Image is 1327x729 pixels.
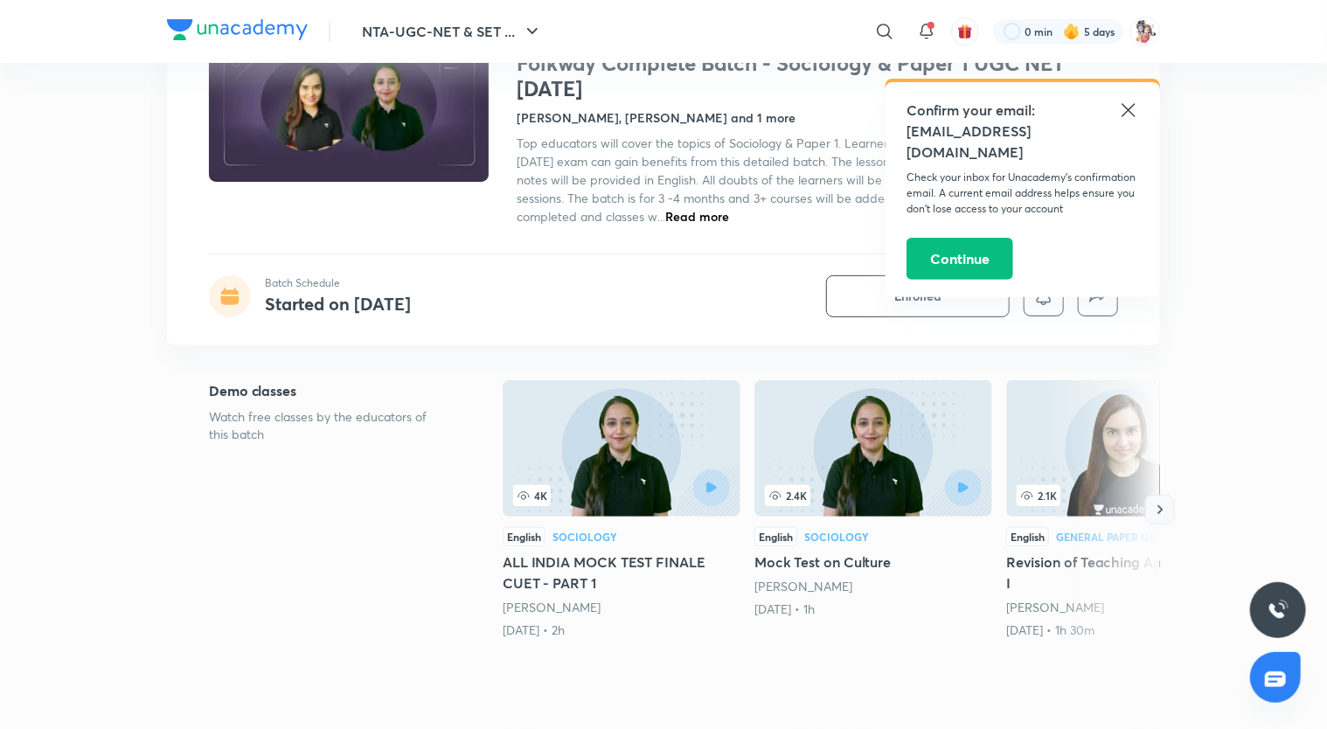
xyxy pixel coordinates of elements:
[503,527,545,546] div: English
[957,24,973,39] img: avatar
[351,14,553,49] button: NTA-UGC-NET & SET ...
[167,19,308,45] a: Company Logo
[665,208,729,225] span: Read more
[513,485,551,506] span: 4K
[1130,17,1160,46] img: Sneha Srivastava
[1006,599,1244,616] div: Niharika Bhagtani
[907,238,1013,280] button: Continue
[209,380,447,401] h5: Demo classes
[503,380,740,639] a: ALL INDIA MOCK TEST FINALE CUET - PART 1
[907,100,1139,121] h5: Confirm your email:
[1006,599,1104,615] a: [PERSON_NAME]
[206,23,491,184] img: Thumbnail
[754,578,992,595] div: Antara Chakrabarty
[167,19,308,40] img: Company Logo
[1268,600,1289,621] img: ttu
[1006,380,1244,639] a: 2.1KEnglishGeneral Paper on TeachingRevision of Teaching Aptitude - Part I[PERSON_NAME][DATE] • 1...
[907,121,1139,163] h5: [EMAIL_ADDRESS][DOMAIN_NAME]
[503,380,740,639] a: 4KEnglishSociologyALL INDIA MOCK TEST FINALE CUET - PART 1[PERSON_NAME][DATE] • 2h
[826,275,1010,317] button: Enrolled
[1006,621,1244,639] div: 4th Jun • 1h 30m
[1017,485,1060,506] span: 2.1K
[1063,23,1080,40] img: streak
[765,485,810,506] span: 2.4K
[754,527,797,546] div: English
[517,108,796,127] h4: [PERSON_NAME], [PERSON_NAME] and 1 more
[754,601,992,618] div: 30th Apr • 1h
[503,599,601,615] a: [PERSON_NAME]
[209,408,447,443] p: Watch free classes by the educators of this batch
[951,17,979,45] button: avatar
[503,621,740,639] div: 26th Mar • 2h
[754,578,852,594] a: [PERSON_NAME]
[754,380,992,618] a: Mock Test on Culture
[754,380,992,618] a: 2.4KEnglishSociologyMock Test on Culture[PERSON_NAME][DATE] • 1h
[907,170,1139,217] p: Check your inbox for Unacademy’s confirmation email. A current email address helps ensure you don...
[1006,552,1244,594] h5: Revision of Teaching Aptitude - Part I
[503,552,740,594] h5: ALL INDIA MOCK TEST FINALE CUET - PART 1
[517,135,1099,225] span: Top educators will cover the topics of Sociology & Paper 1. Learners preparing for the NTA UGC NE...
[1006,380,1244,639] a: Revision of Teaching Aptitude - Part I
[552,531,617,542] div: Sociology
[1006,527,1049,546] div: English
[265,292,411,316] h4: Started on [DATE]
[503,599,740,616] div: Antara Chakrabarty
[265,275,411,291] p: Batch Schedule
[804,531,869,542] div: Sociology
[754,552,992,573] h5: Mock Test on Culture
